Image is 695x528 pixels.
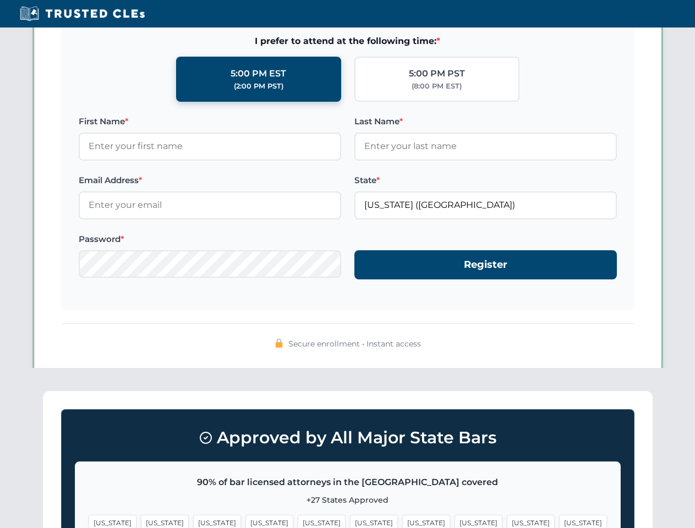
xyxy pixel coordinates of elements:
[234,81,283,92] div: (2:00 PM PST)
[288,338,421,350] span: Secure enrollment • Instant access
[79,133,341,160] input: Enter your first name
[231,67,286,81] div: 5:00 PM EST
[354,133,617,160] input: Enter your last name
[79,233,341,246] label: Password
[17,5,148,22] img: Trusted CLEs
[354,115,617,128] label: Last Name
[79,174,341,187] label: Email Address
[89,475,607,490] p: 90% of bar licensed attorneys in the [GEOGRAPHIC_DATA] covered
[354,250,617,279] button: Register
[79,34,617,48] span: I prefer to attend at the following time:
[275,339,283,348] img: 🔒
[79,115,341,128] label: First Name
[354,174,617,187] label: State
[354,191,617,219] input: Florida (FL)
[75,423,621,453] h3: Approved by All Major State Bars
[79,191,341,219] input: Enter your email
[89,494,607,506] p: +27 States Approved
[409,67,465,81] div: 5:00 PM PST
[412,81,462,92] div: (8:00 PM EST)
